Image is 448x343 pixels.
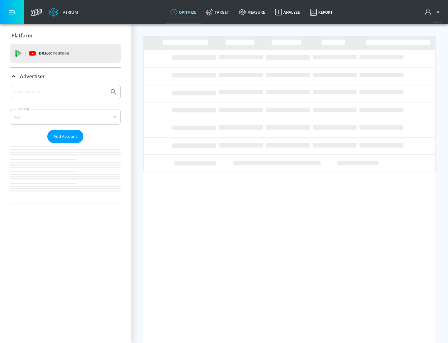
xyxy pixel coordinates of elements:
a: Report [305,1,338,23]
p: Youtube [53,50,69,56]
div: Advertiser [10,85,121,204]
a: measure [234,1,270,23]
a: Analyze [270,1,305,23]
div: Atrium [60,9,78,15]
p: Advertiser [20,73,45,80]
label: Sort By [18,107,31,111]
a: Target [201,1,234,23]
nav: list of Advertiser [10,143,121,204]
div: Platform [10,27,121,44]
button: Add Account [47,130,83,143]
span: Add Account [54,133,77,140]
div: DV360: Youtube [10,44,121,63]
span: v 4.32.0 [433,21,442,24]
input: Search by name [12,88,107,96]
p: DV360: [39,50,69,57]
div: Advertiser [10,68,121,85]
p: Platform [12,32,32,39]
a: optimize [166,1,201,23]
a: Atrium [49,7,78,17]
div: A-Z [10,109,121,125]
